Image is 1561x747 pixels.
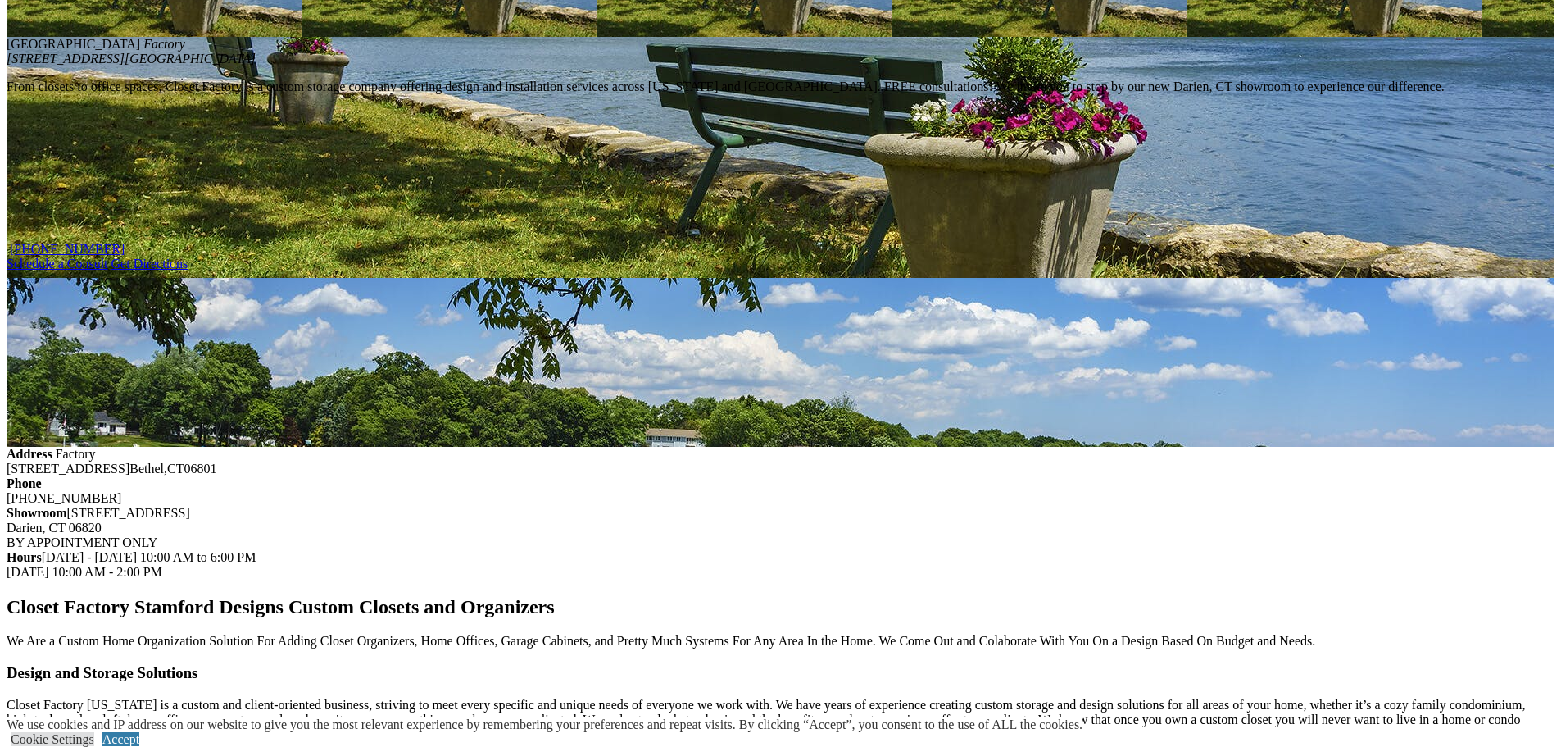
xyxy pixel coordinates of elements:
[7,664,1554,682] h3: Design and Storage Solutions
[111,257,188,271] a: Click Get Directions to get location on google map
[7,447,52,461] strong: Address
[7,506,67,520] strong: Showroom
[7,37,140,51] span: [GEOGRAPHIC_DATA]
[184,462,216,476] span: 06801
[7,80,1554,94] p: From closets to office spaces, Closet Factory is a custom storage company offering design and ins...
[7,491,1554,506] div: [PHONE_NUMBER]
[7,550,1554,580] div: [DATE] - [DATE] 10:00 AM to 6:00 PM [DATE] 10:00 AM - 2:00 PM
[7,447,1554,476] div: ,
[7,476,42,490] strong: Phone
[7,447,129,476] span: Factory [STREET_ADDRESS]
[7,550,42,564] strong: Hours
[7,717,1082,732] div: We use cookies and IP address on our website to give you the most relevant experience by remember...
[7,506,1554,550] div: [STREET_ADDRESS] Darien, CT 06820 BY APPOINTMENT ONLY
[11,732,94,746] a: Cookie Settings
[167,462,184,476] span: CT
[10,242,125,256] a: [PHONE_NUMBER]
[7,698,1554,742] p: Closet Factory [US_STATE] is a custom and client-oriented business, striving to meet every specif...
[7,596,1554,618] h1: Closet Factory Stamford Designs Custom Closets and Organizers
[102,732,139,746] a: Accept
[7,37,256,66] em: Factory [STREET_ADDRESS]
[129,462,164,476] span: Bethel
[125,52,256,66] span: [GEOGRAPHIC_DATA]
[7,257,108,271] a: Schedule a Consult
[7,634,1554,649] p: We Are a Custom Home Organization Solution For Adding Closet Organizers, Home Offices, Garage Cab...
